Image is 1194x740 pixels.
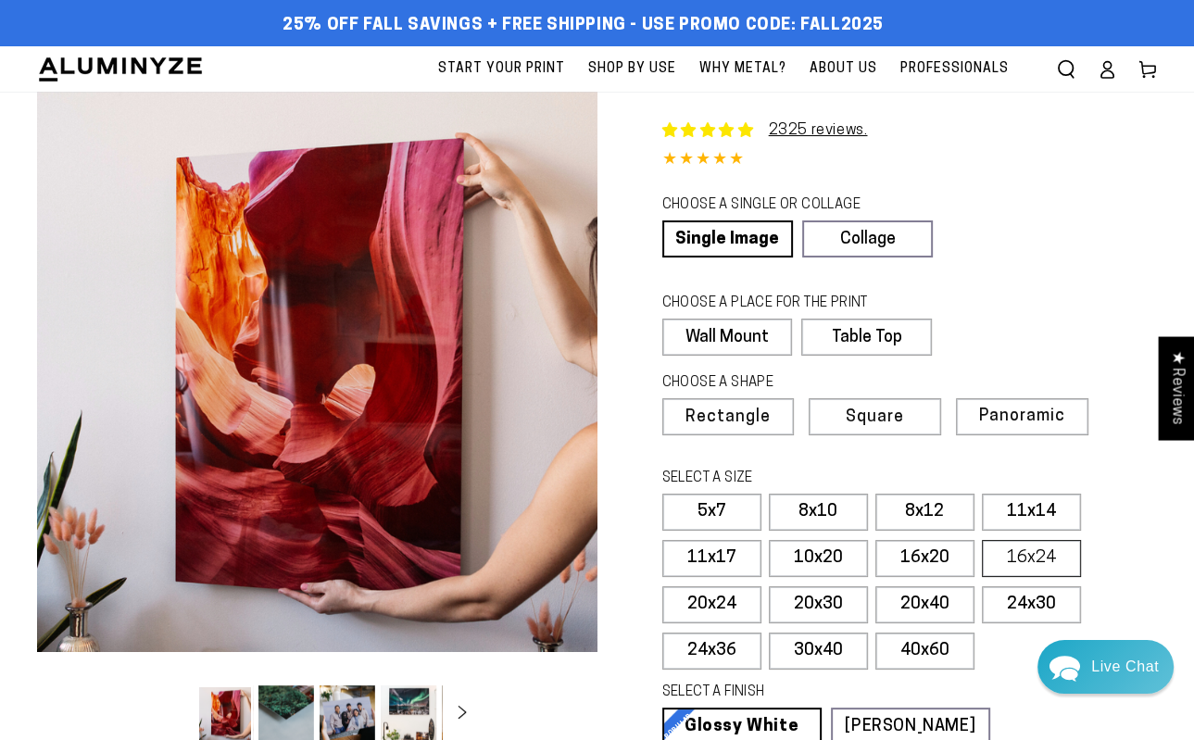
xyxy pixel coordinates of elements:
[982,586,1081,623] label: 24x30
[37,56,204,83] img: Aluminyze
[875,586,974,623] label: 20x40
[875,494,974,531] label: 8x12
[151,693,192,734] button: Slide left
[442,693,483,734] button: Slide right
[1037,640,1174,694] div: Chat widget toggle
[769,494,868,531] label: 8x10
[662,220,793,257] a: Single Image
[979,408,1065,425] span: Panoramic
[438,57,565,81] span: Start Your Print
[801,319,932,356] label: Table Top
[1091,640,1159,694] div: Contact Us Directly
[588,57,676,81] span: Shop By Use
[769,586,868,623] label: 20x30
[875,633,974,670] label: 40x60
[429,46,574,92] a: Start Your Print
[800,46,886,92] a: About Us
[769,540,868,577] label: 10x20
[662,633,761,670] label: 24x36
[846,409,904,426] span: Square
[769,123,868,138] a: 2325 reviews.
[982,540,1081,577] label: 16x24
[875,540,974,577] label: 16x20
[900,57,1009,81] span: Professionals
[662,540,761,577] label: 11x17
[685,409,771,426] span: Rectangle
[982,494,1081,531] label: 11x14
[802,220,933,257] a: Collage
[662,319,793,356] label: Wall Mount
[662,195,916,216] legend: CHOOSE A SINGLE OR COLLAGE
[662,683,952,703] legend: SELECT A FINISH
[662,147,1158,174] div: 4.85 out of 5.0 stars
[662,494,761,531] label: 5x7
[662,469,952,489] legend: SELECT A SIZE
[662,294,915,314] legend: CHOOSE A PLACE FOR THE PRINT
[891,46,1018,92] a: Professionals
[579,46,685,92] a: Shop By Use
[810,57,877,81] span: About Us
[1159,336,1194,439] div: Click to open Judge.me floating reviews tab
[283,16,884,36] span: 25% off FALL Savings + Free Shipping - Use Promo Code: FALL2025
[1046,49,1087,90] summary: Search our site
[662,373,918,394] legend: CHOOSE A SHAPE
[769,633,868,670] label: 30x40
[662,586,761,623] label: 20x24
[699,57,786,81] span: Why Metal?
[690,46,796,92] a: Why Metal?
